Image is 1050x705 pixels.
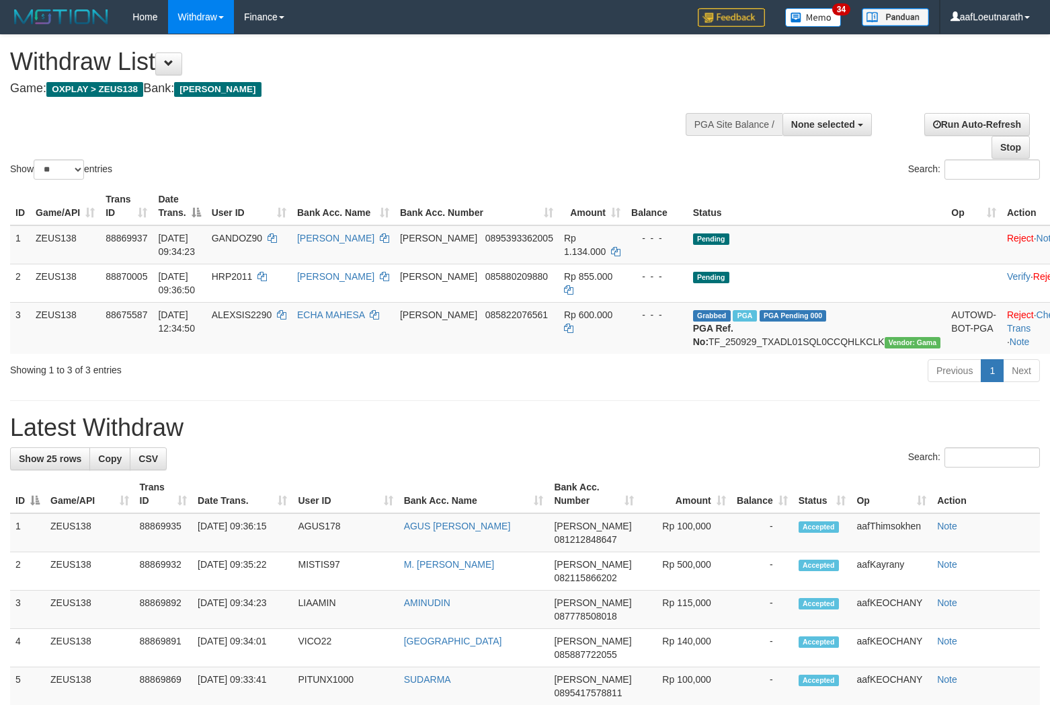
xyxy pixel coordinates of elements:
span: [PERSON_NAME] [400,233,477,244]
td: aafKEOCHANY [851,629,932,667]
span: [PERSON_NAME] [400,309,477,320]
td: 1 [10,225,30,264]
td: VICO22 [292,629,398,667]
td: ZEUS138 [30,225,100,264]
a: Next [1003,359,1040,382]
td: - [731,552,793,591]
a: M. [PERSON_NAME] [404,559,495,570]
span: Copy 0895417578811 to clipboard [554,688,622,698]
td: 3 [10,302,30,354]
td: 1 [10,513,45,552]
th: User ID: activate to sort column ascending [292,475,398,513]
a: AGUS [PERSON_NAME] [404,521,511,531]
td: 88869935 [134,513,193,552]
span: [PERSON_NAME] [554,559,631,570]
h1: Withdraw List [10,48,686,75]
a: Note [937,636,957,646]
th: Bank Acc. Number: activate to sort column ascending [549,475,639,513]
th: Trans ID: activate to sort column ascending [134,475,193,513]
label: Show entries [10,159,112,180]
span: PGA Pending [760,310,827,322]
span: Marked by aafpengsreynich [733,310,756,322]
h4: Game: Bank: [10,82,686,96]
th: Status [688,187,946,225]
span: [PERSON_NAME] [554,521,631,531]
span: Rp 600.000 [564,309,612,320]
a: Note [1010,336,1030,347]
td: ZEUS138 [45,629,134,667]
a: Reject [1007,233,1034,244]
span: [PERSON_NAME] [174,82,261,97]
td: ZEUS138 [45,552,134,591]
span: Copy 0895393362005 to clipboard [485,233,553,244]
a: [GEOGRAPHIC_DATA] [404,636,502,646]
th: Game/API: activate to sort column ascending [45,475,134,513]
td: Rp 500,000 [639,552,731,591]
img: panduan.png [862,8,929,26]
a: Run Auto-Refresh [924,113,1030,136]
a: Note [937,559,957,570]
td: ZEUS138 [45,513,134,552]
td: Rp 100,000 [639,513,731,552]
td: aafThimsokhen [851,513,932,552]
span: Accepted [799,636,839,648]
img: Button%20Memo.svg [785,8,842,27]
span: Show 25 rows [19,453,81,464]
span: 34 [832,3,850,15]
input: Search: [944,159,1040,180]
span: Copy 085880209880 to clipboard [485,271,548,282]
td: 2 [10,264,30,302]
a: Verify [1007,271,1031,282]
span: Pending [693,272,729,283]
a: Copy [89,447,130,470]
a: CSV [130,447,167,470]
span: Accepted [799,598,839,609]
span: None selected [791,119,855,130]
span: 88870005 [106,271,147,282]
span: Copy 085822076561 to clipboard [485,309,548,320]
span: CSV [138,453,158,464]
span: Rp 855.000 [564,271,612,282]
span: Grabbed [693,310,731,322]
th: User ID: activate to sort column ascending [206,187,292,225]
span: Accepted [799,560,839,571]
span: Vendor URL: https://trx31.1velocity.biz [885,337,941,348]
span: Copy 085887722055 to clipboard [554,649,616,660]
th: Date Trans.: activate to sort column ascending [192,475,292,513]
span: [PERSON_NAME] [554,636,631,646]
a: SUDARMA [404,674,451,685]
th: Status: activate to sort column ascending [793,475,852,513]
a: [PERSON_NAME] [297,233,374,244]
span: Accepted [799,521,839,533]
img: MOTION_logo.png [10,7,112,27]
a: Note [937,674,957,685]
a: Show 25 rows [10,447,90,470]
th: Action [932,475,1040,513]
span: OXPLAY > ZEUS138 [46,82,143,97]
th: Bank Acc. Name: activate to sort column ascending [292,187,395,225]
span: 88869937 [106,233,147,244]
td: [DATE] 09:34:01 [192,629,292,667]
th: Op: activate to sort column ascending [851,475,932,513]
span: [DATE] 09:34:23 [158,233,195,257]
th: Bank Acc. Number: activate to sort column ascending [395,187,559,225]
span: 88675587 [106,309,147,320]
th: Game/API: activate to sort column ascending [30,187,100,225]
div: - - - [631,270,682,283]
a: Note [937,521,957,531]
td: - [731,629,793,667]
td: TF_250929_TXADL01SQL0CCQHLKCLK [688,302,946,354]
input: Search: [944,447,1040,468]
span: [DATE] 09:36:50 [158,271,195,295]
span: Copy 087778508018 to clipboard [554,611,616,622]
td: Rp 140,000 [639,629,731,667]
span: [PERSON_NAME] [554,674,631,685]
a: Stop [992,136,1030,159]
th: ID [10,187,30,225]
td: [DATE] 09:34:23 [192,591,292,629]
td: AUTOWD-BOT-PGA [946,302,1002,354]
th: Trans ID: activate to sort column ascending [100,187,153,225]
span: Copy [98,453,122,464]
span: Rp 1.134.000 [564,233,606,257]
span: ALEXSIS2290 [212,309,272,320]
